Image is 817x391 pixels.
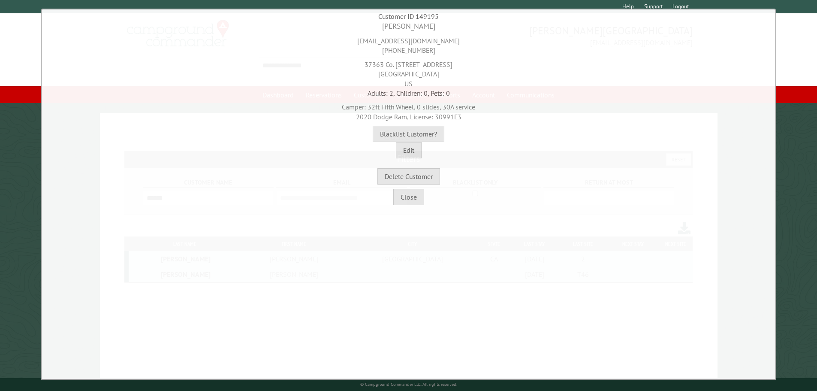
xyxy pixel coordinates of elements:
[356,112,461,121] span: 2020 Dodge Ram, License: 30991E3
[44,12,773,21] div: Customer ID 149195
[377,168,440,185] button: Delete Customer
[44,21,773,32] div: [PERSON_NAME]
[373,126,444,142] button: Blacklist Customer?
[393,189,424,205] button: Close
[44,55,773,88] div: 37363 Co. [STREET_ADDRESS] [GEOGRAPHIC_DATA] US
[44,32,773,55] div: [EMAIL_ADDRESS][DOMAIN_NAME] [PHONE_NUMBER]
[396,142,422,158] button: Edit
[44,88,773,98] div: Adults: 2, Children: 0, Pets: 0
[44,98,773,121] div: Camper: 32ft Fifth Wheel, 0 slides, 30A service
[360,382,457,387] small: © Campground Commander LLC. All rights reserved.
